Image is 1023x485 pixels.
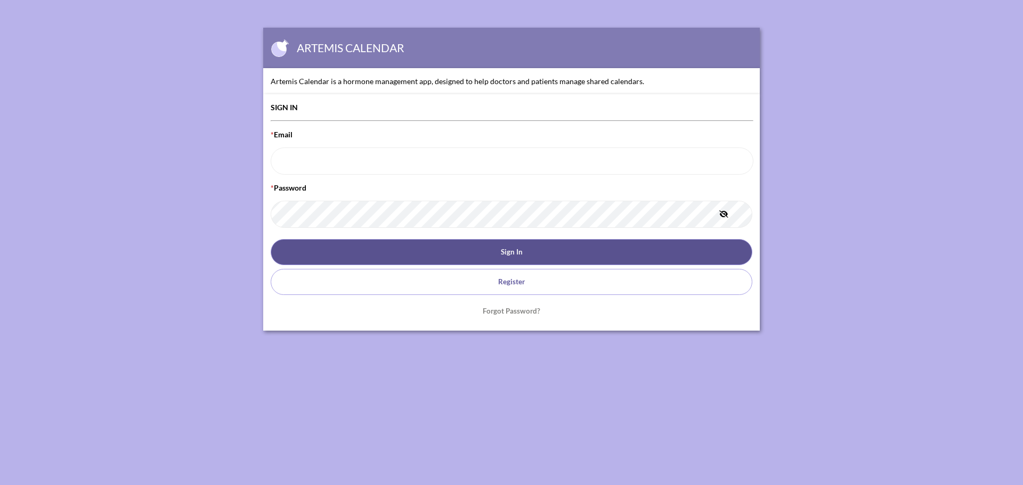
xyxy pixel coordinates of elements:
p: Artemis Calendar is a hormone management app, designed to help doctors and patients manage shared... [263,68,760,94]
label: Email [271,130,753,166]
button: Sign In [271,239,752,265]
span: ARTEMIS CALENDAR [297,35,404,60]
img: Logo [271,39,289,57]
a: Register [271,269,752,295]
button: *Password [719,209,728,219]
a: ARTEMIS CALENDAR [271,35,404,60]
input: *Password [271,201,752,228]
label: Password [271,183,752,235]
a: Forgot Password? [475,299,548,324]
h4: SIGN IN [271,102,752,113]
input: *Email [271,147,753,175]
